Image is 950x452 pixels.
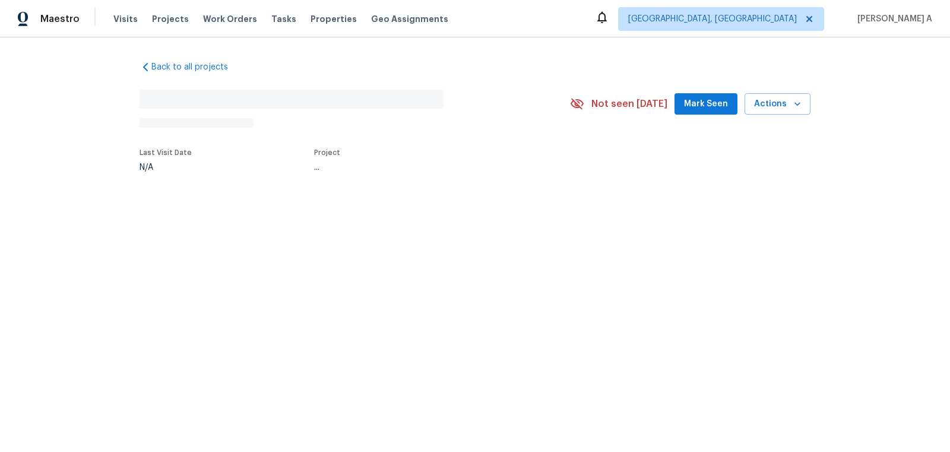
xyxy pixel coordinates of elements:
button: Actions [745,93,810,115]
span: [PERSON_NAME] A [853,13,932,25]
a: Back to all projects [140,61,254,73]
span: Properties [311,13,357,25]
span: Maestro [40,13,80,25]
div: ... [314,163,542,172]
span: [GEOGRAPHIC_DATA], [GEOGRAPHIC_DATA] [628,13,797,25]
div: N/A [140,163,192,172]
span: Mark Seen [684,97,728,112]
span: Visits [113,13,138,25]
span: Project [314,149,340,156]
span: Last Visit Date [140,149,192,156]
span: Actions [754,97,801,112]
span: Work Orders [203,13,257,25]
span: Projects [152,13,189,25]
button: Mark Seen [674,93,737,115]
span: Not seen [DATE] [591,98,667,110]
span: Tasks [271,15,296,23]
span: Geo Assignments [371,13,448,25]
